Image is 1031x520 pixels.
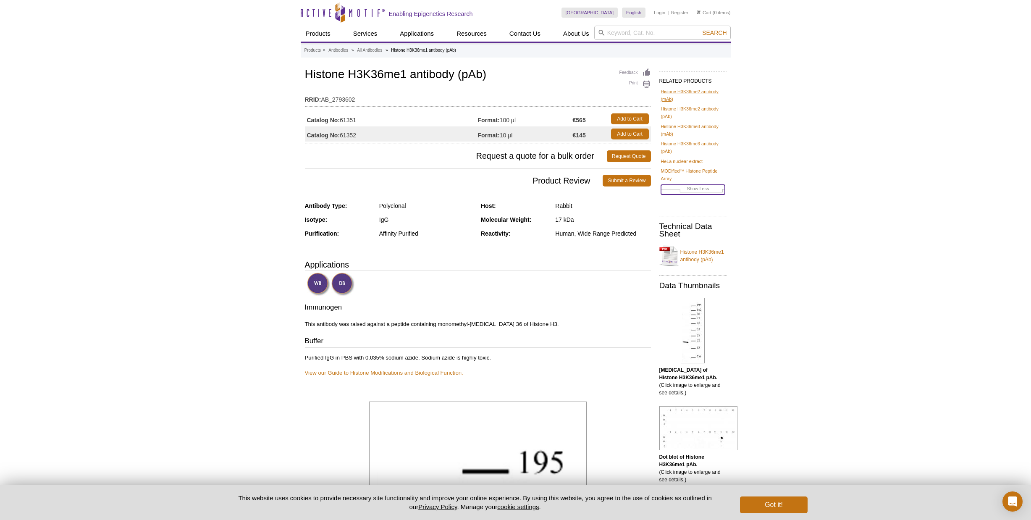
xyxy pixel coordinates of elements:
button: cookie settings [497,503,539,510]
button: Search [700,29,729,37]
button: Got it! [740,496,807,513]
strong: Molecular Weight: [481,216,531,223]
td: AB_2793602 [305,91,651,104]
a: English [622,8,645,18]
span: Search [702,29,727,36]
a: Products [301,26,336,42]
h3: Applications [305,258,651,271]
strong: Host: [481,202,496,209]
a: Products [304,47,321,54]
strong: Reactivity: [481,230,511,237]
img: Western Blot Validated [307,273,330,296]
a: MODified™ Histone Peptide Array [661,167,725,182]
strong: RRID: [305,96,321,103]
p: This website uses cookies to provide necessary site functionality and improve your online experie... [224,494,727,511]
strong: Format: [478,116,500,124]
a: Login [654,10,665,16]
li: » [386,48,388,53]
a: About Us [558,26,594,42]
a: Applications [395,26,439,42]
li: Histone H3K36me1 antibody (pAb) [391,48,456,53]
a: Cart [697,10,711,16]
p: (Click image to enlarge and see details.) [659,366,727,397]
li: » [352,48,354,53]
a: Histone H3K36me2 antibody (pAb) [661,105,725,120]
strong: Antibody Type: [305,202,347,209]
span: Request a quote for a bulk order [305,150,607,162]
td: 61352 [305,126,478,142]
a: Request Quote [607,150,651,162]
td: 10 µl [478,126,573,142]
a: Submit a Review [603,175,651,186]
a: Histone H3K36me1 antibody (pAb) [659,243,727,268]
li: | [668,8,669,18]
strong: €565 [573,116,586,124]
a: Feedback [619,68,651,77]
div: IgG [379,216,475,223]
h2: RELATED PRODUCTS [659,71,727,87]
img: Dot Blot Validated [331,273,354,296]
b: Dot blot of Histone H3K36me1 pAb. [659,454,704,467]
a: Print [619,79,651,89]
div: Open Intercom Messenger [1002,491,1023,512]
a: Services [348,26,383,42]
li: » [323,48,325,53]
h2: Enabling Epigenetics Research [389,10,473,18]
div: Human, Wide Range Predicted [555,230,651,237]
a: Histone H3K36me2 antibody (mAb) [661,88,725,103]
a: Antibodies [328,47,348,54]
div: 17 kDa [555,216,651,223]
img: Your Cart [697,10,700,14]
li: (0 items) [697,8,731,18]
div: Rabbit [555,202,651,210]
td: 61351 [305,111,478,126]
span: Product Review [305,175,603,186]
a: Show Less [661,185,725,194]
a: [GEOGRAPHIC_DATA] [561,8,618,18]
a: Add to Cart [611,129,649,139]
a: View our Guide to Histone Modifications and Biological Function. [305,370,463,376]
a: Register [671,10,688,16]
a: Add to Cart [611,113,649,124]
div: Affinity Purified [379,230,475,237]
strong: Catalog No: [307,116,340,124]
p: This antibody was raised against a peptide containing monomethyl-[MEDICAL_DATA] 36 of Histone H3. [305,320,651,328]
p: Purified IgG in PBS with 0.035% sodium azide. Sodium azide is highly toxic. [305,354,651,377]
input: Keyword, Cat. No. [594,26,731,40]
a: Contact Us [504,26,546,42]
a: All Antibodies [357,47,382,54]
img: Histone H3K36me1 antibody (pAb) tested by dot blot analysis. [659,406,737,450]
p: (Click image to enlarge and see details.) [659,453,727,483]
strong: Isotype: [305,216,328,223]
a: HeLa nuclear extract [661,158,703,165]
a: Histone H3K36me3 antibody (mAb) [661,123,725,138]
strong: Purification: [305,230,339,237]
h3: Immunogen [305,302,651,314]
strong: Catalog No: [307,131,340,139]
h3: Buffer [305,336,651,348]
h1: Histone H3K36me1 antibody (pAb) [305,68,651,82]
h2: Technical Data Sheet [659,223,727,238]
td: 100 µl [478,111,573,126]
b: [MEDICAL_DATA] of Histone H3K36me1 pAb. [659,367,718,381]
a: Privacy Policy [418,503,457,510]
a: Histone H3K36me3 antibody (pAb) [661,140,725,155]
h2: Data Thumbnails [659,282,727,289]
div: Polyclonal [379,202,475,210]
strong: Format: [478,131,500,139]
img: Histone H3K36me1 antibody (pAb) tested by Western blot. [681,298,705,363]
strong: €145 [573,131,586,139]
a: Resources [451,26,492,42]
